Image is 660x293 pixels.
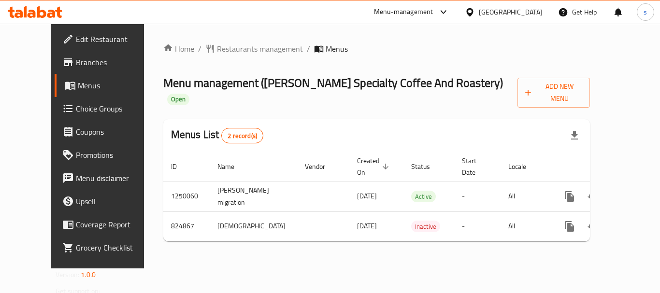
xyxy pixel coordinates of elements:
[76,126,153,138] span: Coupons
[411,221,440,232] span: Inactive
[163,152,659,241] table: enhanced table
[374,6,433,18] div: Menu-management
[558,185,581,208] button: more
[55,213,161,236] a: Coverage Report
[55,120,161,143] a: Coupons
[525,81,582,105] span: Add New Menu
[644,7,647,17] span: s
[163,43,590,55] nav: breadcrumb
[210,181,297,211] td: [PERSON_NAME] migration
[581,215,604,238] button: Change Status
[163,43,194,55] a: Home
[217,161,247,172] span: Name
[581,185,604,208] button: Change Status
[76,103,153,114] span: Choice Groups
[198,43,201,55] li: /
[76,219,153,230] span: Coverage Report
[55,74,161,97] a: Menus
[411,161,443,172] span: Status
[221,128,263,143] div: Total records count
[550,152,659,181] th: Actions
[501,211,550,241] td: All
[78,80,153,91] span: Menus
[55,236,161,259] a: Grocery Checklist
[563,124,586,147] div: Export file
[76,195,153,207] span: Upsell
[217,43,303,55] span: Restaurants management
[55,51,161,74] a: Branches
[307,43,310,55] li: /
[479,7,543,17] div: [GEOGRAPHIC_DATA]
[462,155,489,178] span: Start Date
[210,211,297,241] td: [DEMOGRAPHIC_DATA]
[501,181,550,211] td: All
[56,268,79,281] span: Version:
[222,131,263,140] span: 2 record(s)
[81,268,96,281] span: 1.0.0
[326,43,348,55] span: Menus
[55,143,161,167] a: Promotions
[76,33,153,45] span: Edit Restaurant
[411,191,436,202] span: Active
[163,181,210,211] td: 1250060
[55,167,161,190] a: Menu disclaimer
[357,220,377,232] span: [DATE]
[163,211,210,241] td: 824867
[163,72,503,94] span: Menu management ( [PERSON_NAME] Specialty Coffee And Roastery )
[305,161,338,172] span: Vendor
[357,190,377,202] span: [DATE]
[558,215,581,238] button: more
[76,149,153,161] span: Promotions
[454,181,501,211] td: -
[517,78,590,108] button: Add New Menu
[167,94,189,105] div: Open
[167,95,189,103] span: Open
[454,211,501,241] td: -
[76,242,153,253] span: Grocery Checklist
[55,97,161,120] a: Choice Groups
[171,127,263,143] h2: Menus List
[205,43,303,55] a: Restaurants management
[55,190,161,213] a: Upsell
[76,172,153,184] span: Menu disclaimer
[55,28,161,51] a: Edit Restaurant
[76,56,153,68] span: Branches
[171,161,189,172] span: ID
[508,161,539,172] span: Locale
[357,155,392,178] span: Created On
